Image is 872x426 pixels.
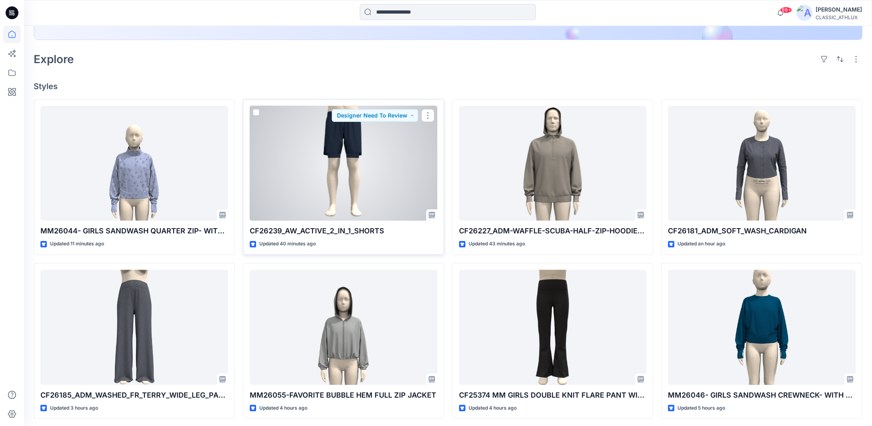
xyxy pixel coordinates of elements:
[668,270,856,385] a: MM26046- GIRLS SANDWASH CREWNECK- WITH SELF TRIM
[459,390,647,401] p: CF25374 MM GIRLS DOUBLE KNIT FLARE PANT WITH PIPING
[678,404,725,412] p: Updated 5 hours ago
[40,390,228,401] p: CF26185_ADM_WASHED_FR_TERRY_WIDE_LEG_PANT
[50,404,98,412] p: Updated 3 hours ago
[459,225,647,237] p: CF26227_ADM-WAFFLE-SCUBA-HALF-ZIP-HOODIE-MIN
[250,225,437,237] p: CF26239_AW_ACTIVE_2_IN_1_SHORTS
[40,225,228,237] p: MM26044- GIRLS SANDWASH QUARTER ZIP- WITH RIB TRIM
[469,240,525,248] p: Updated 43 minutes ago
[250,390,437,401] p: MM26055-FAVORITE BUBBLE HEM FULL ZIP JACKET
[678,240,725,248] p: Updated an hour ago
[469,404,517,412] p: Updated 4 hours ago
[816,14,862,20] div: CLASSIC_ATHLUX
[668,390,856,401] p: MM26046- GIRLS SANDWASH CREWNECK- WITH SELF TRIM
[40,106,228,221] a: MM26044- GIRLS SANDWASH QUARTER ZIP- WITH RIB TRIM
[40,270,228,385] a: CF26185_ADM_WASHED_FR_TERRY_WIDE_LEG_PANT
[34,53,74,66] h2: Explore
[816,5,862,14] div: [PERSON_NAME]
[250,270,437,385] a: MM26055-FAVORITE BUBBLE HEM FULL ZIP JACKET
[250,106,437,221] a: CF26239_AW_ACTIVE_2_IN_1_SHORTS
[796,5,812,21] img: avatar
[668,106,856,221] a: CF26181_ADM_SOFT_WASH_CARDIGAN
[34,82,862,91] h4: Styles
[259,404,307,412] p: Updated 4 hours ago
[459,270,647,385] a: CF25374 MM GIRLS DOUBLE KNIT FLARE PANT WITH PIPING
[459,106,647,221] a: CF26227_ADM-WAFFLE-SCUBA-HALF-ZIP-HOODIE-MIN
[259,240,316,248] p: Updated 40 minutes ago
[668,225,856,237] p: CF26181_ADM_SOFT_WASH_CARDIGAN
[780,7,792,13] span: 99+
[50,240,104,248] p: Updated 11 minutes ago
